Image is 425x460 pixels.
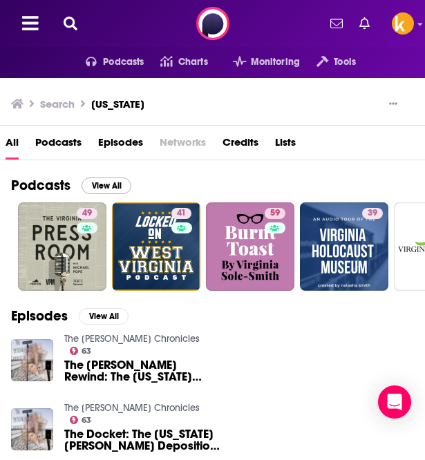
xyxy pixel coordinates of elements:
[300,202,388,291] a: 39
[325,12,348,35] a: Show notifications dropdown
[362,208,383,219] a: 39
[82,178,131,194] button: View All
[196,7,229,40] img: Podchaser - Follow, Share and Rate Podcasts
[354,12,375,35] a: Show notifications dropdown
[82,348,91,354] span: 63
[6,131,19,160] a: All
[18,202,106,291] a: 49
[392,12,414,35] img: User Profile
[11,307,129,325] a: EpisodesView All
[270,207,280,220] span: 59
[40,97,75,111] h3: Search
[160,131,206,160] span: Networks
[82,207,92,220] span: 49
[265,208,285,219] a: 59
[11,177,131,194] a: PodcastsView All
[91,97,144,111] h3: [US_STATE]
[392,12,414,35] a: Logged in as sshawan
[144,51,207,73] a: Charts
[64,402,200,414] a: The Epstein Chronicles
[77,208,97,219] a: 49
[334,52,356,72] span: Tools
[64,333,200,345] a: The Epstein Chronicles
[368,207,377,220] span: 39
[171,208,191,219] a: 41
[223,131,258,160] a: Credits
[64,359,222,383] span: The [PERSON_NAME] Rewind: The [US_STATE][PERSON_NAME] Deposition (16-18)
[275,131,296,160] a: Lists
[70,416,92,424] a: 63
[177,207,186,220] span: 41
[64,428,222,452] span: The Docket: The [US_STATE][PERSON_NAME] Deposition (Parts 7-9) ([DATE])
[69,51,144,73] button: open menu
[206,202,294,291] a: 59
[112,202,200,291] a: 41
[178,52,208,72] span: Charts
[378,385,411,419] div: Open Intercom Messenger
[11,307,68,325] h2: Episodes
[11,339,53,381] img: The Epstein Rewind: The Virginia Roberts Deposition (16-18)
[79,308,129,325] button: View All
[64,359,222,383] a: The Epstein Rewind: The Virginia Roberts Deposition (16-18)
[82,417,91,423] span: 63
[70,347,92,355] a: 63
[251,52,300,72] span: Monitoring
[64,428,222,452] a: The Docket: The Virginia Roberts Deposition (Parts 7-9) (12/11/24)
[35,131,82,160] a: Podcasts
[103,52,144,72] span: Podcasts
[300,51,356,73] button: open menu
[11,177,70,194] h2: Podcasts
[216,51,300,73] button: open menu
[98,131,143,160] a: Episodes
[384,97,403,111] button: Show More Button
[11,408,53,450] img: The Docket: The Virginia Roberts Deposition (Parts 7-9) (12/11/24)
